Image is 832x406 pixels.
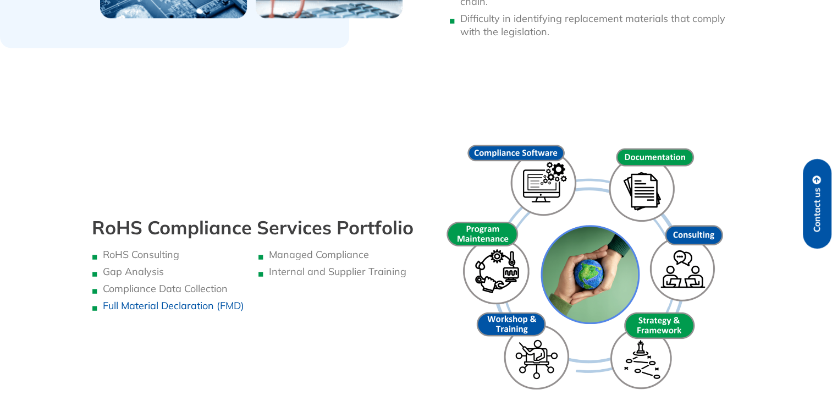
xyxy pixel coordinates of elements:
[103,299,244,312] a: Full Material Declaration (FMD)
[92,216,424,240] h4: RoHS Compliance Services Portfolio
[103,248,252,261] li: RoHS Consulting
[460,12,741,39] li: Difficulty in identifying replacement materials that comply with the legislation.
[268,248,418,261] li: Managed Compliance
[268,265,418,278] li: Internal and Supplier Training
[103,265,252,278] li: Gap Analysis
[803,159,831,249] a: Contact us
[103,282,252,295] li: Compliance Data Collection
[812,188,822,232] span: Contact us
